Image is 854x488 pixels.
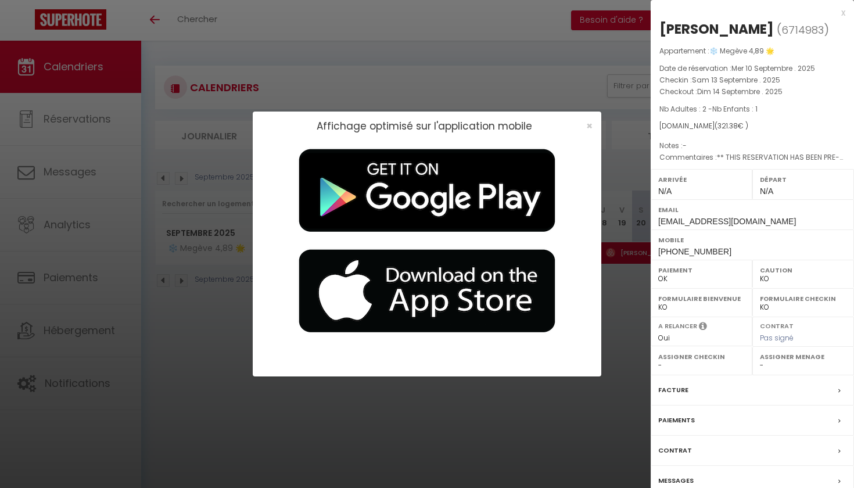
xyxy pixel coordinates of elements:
img: playMarket [282,141,572,241]
span: 6714983 [781,23,824,37]
label: Arrivée [658,174,745,185]
label: Email [658,204,846,216]
label: Assigner Menage [760,351,846,363]
span: [EMAIL_ADDRESS][DOMAIN_NAME] [658,217,796,226]
h2: Affichage optimisé sur l'application mobile [317,120,532,132]
p: Appartement : [659,45,845,57]
button: Ouvrir le widget de chat LiveChat [9,5,44,40]
img: appStore [282,241,572,342]
label: Contrat [658,444,692,457]
div: [PERSON_NAME] [659,20,774,38]
span: × [586,119,593,133]
p: Notes : [659,140,845,152]
label: Assigner Checkin [658,351,745,363]
label: Caution [760,264,846,276]
span: N/A [658,186,672,196]
div: [DOMAIN_NAME] [659,121,845,132]
span: Sam 13 Septembre . 2025 [692,75,780,85]
label: Formulaire Checkin [760,293,846,304]
span: [PHONE_NUMBER] [658,247,731,256]
label: A relancer [658,321,697,331]
label: Paiement [658,264,745,276]
label: Mobile [658,234,846,246]
label: Facture [658,384,688,396]
span: ❄️ Megève 4,89 🌟 [709,46,774,56]
button: Close [586,121,593,131]
label: Messages [658,475,694,487]
span: - [683,141,687,150]
span: Dim 14 Septembre . 2025 [697,87,783,96]
span: N/A [760,186,773,196]
div: x [651,6,845,20]
span: Nb Enfants : 1 [712,104,758,114]
label: Départ [760,174,846,185]
iframe: Chat [805,436,845,479]
p: Checkout : [659,86,845,98]
span: Mer 10 Septembre . 2025 [731,63,815,73]
i: Sélectionner OUI si vous souhaiter envoyer les séquences de messages post-checkout [699,321,707,334]
p: Date de réservation : [659,63,845,74]
span: ( ) [777,21,829,38]
p: Commentaires : [659,152,845,163]
label: Contrat [760,321,794,329]
span: 321.38 [717,121,738,131]
label: Formulaire Bienvenue [658,293,745,304]
span: ( € ) [715,121,748,131]
span: Pas signé [760,333,794,343]
span: Nb Adultes : 2 - [659,104,758,114]
p: Checkin : [659,74,845,86]
label: Paiements [658,414,695,426]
